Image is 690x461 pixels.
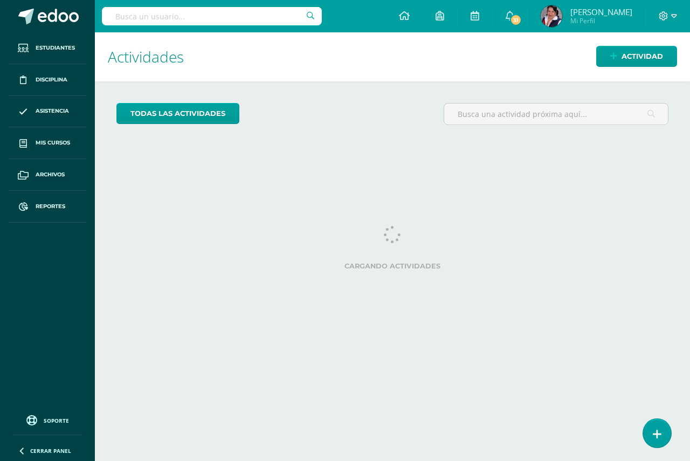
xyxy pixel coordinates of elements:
span: Soporte [44,417,69,424]
span: Cerrar panel [30,447,71,455]
span: Mi Perfil [570,16,632,25]
span: Reportes [36,202,65,211]
img: 65c5eed485de5d265f87d8d7be17e195.png [541,5,562,27]
a: Archivos [9,159,86,191]
label: Cargando actividades [116,262,668,270]
input: Busca una actividad próxima aquí... [444,104,668,125]
span: Asistencia [36,107,69,115]
a: Soporte [13,412,82,427]
span: Archivos [36,170,65,179]
span: [PERSON_NAME] [570,6,632,17]
a: Estudiantes [9,32,86,64]
h1: Actividades [108,32,677,81]
a: Actividad [596,46,677,67]
a: Asistencia [9,96,86,128]
span: 31 [510,14,522,26]
span: Disciplina [36,75,67,84]
span: Estudiantes [36,44,75,52]
a: Reportes [9,191,86,223]
span: Actividad [622,46,663,66]
a: todas las Actividades [116,103,239,124]
a: Disciplina [9,64,86,96]
input: Busca un usuario... [102,7,322,25]
span: Mis cursos [36,139,70,147]
a: Mis cursos [9,127,86,159]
